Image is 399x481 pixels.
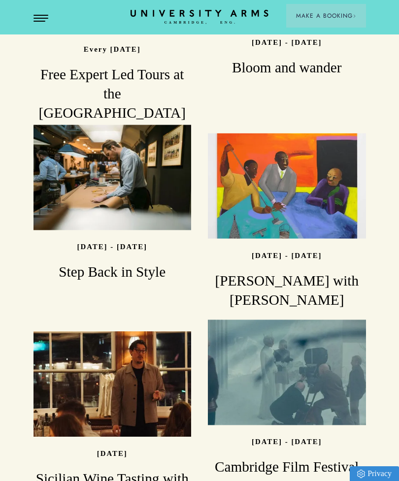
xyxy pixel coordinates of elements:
p: [DATE] - [DATE] [252,38,322,46]
p: [DATE] - [DATE] [77,243,147,251]
img: Arrow icon [353,14,356,18]
a: image-7be44839b400e9dd94b2cafbada34606da4758ad-8368x5584-jpg [DATE] - [DATE] Step Back in Style [33,125,192,282]
h3: Free Expert Led Tours at the [GEOGRAPHIC_DATA] [33,65,192,123]
a: image-25df3ec9b37ea750cd6960da82533a974e7a0873-2560x2498-jpg [DATE] - [DATE] [PERSON_NAME] with [... [208,133,366,309]
p: [DATE] - [DATE] [252,252,322,259]
a: Privacy [350,466,399,481]
img: Privacy [357,470,365,478]
p: [DATE] [97,449,128,457]
button: Make a BookingArrow icon [286,4,366,28]
h3: Step Back in Style [33,262,192,282]
h3: [PERSON_NAME] with [PERSON_NAME] [208,271,366,309]
button: Open Menu [33,15,48,23]
p: [DATE] - [DATE] [252,438,322,446]
p: Every [DATE] [84,45,141,53]
h3: Bloom and wander [208,58,366,77]
span: Make a Booking [296,11,356,20]
a: Home [131,10,268,25]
